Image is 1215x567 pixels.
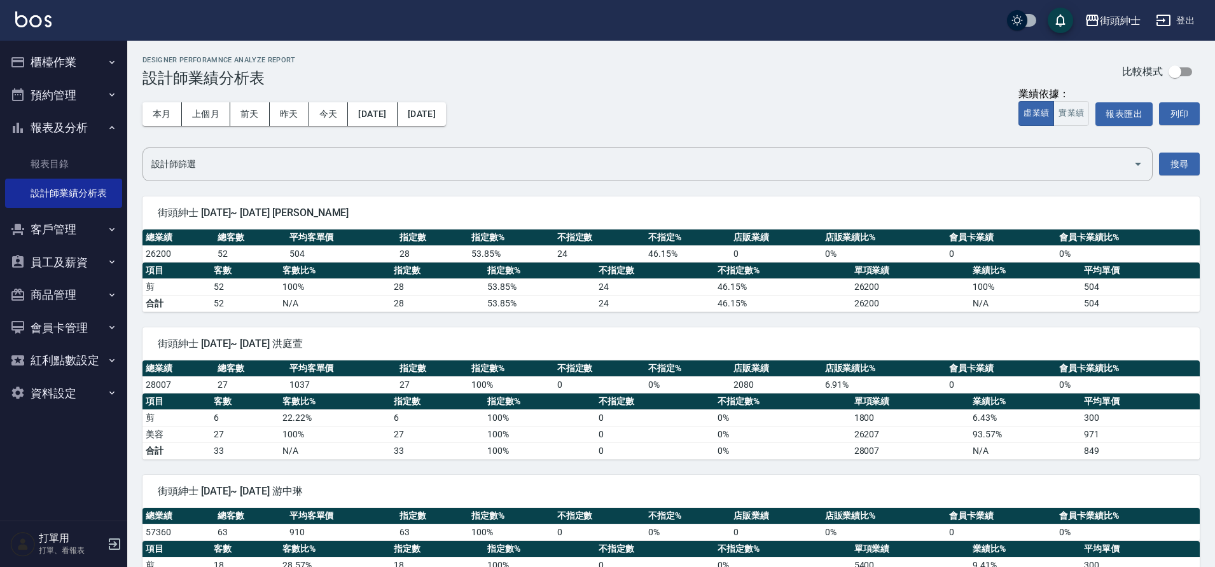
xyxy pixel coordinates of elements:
[1159,153,1200,176] button: 搜尋
[714,541,851,557] th: 不指定數%
[391,263,484,279] th: 指定數
[214,508,286,524] th: 總客數
[969,409,1081,426] td: 6.43 %
[348,102,397,126] button: [DATE]
[391,426,484,442] td: 27
[279,278,391,295] td: 100 %
[484,426,595,442] td: 100 %
[5,278,122,311] button: 商品管理
[595,426,714,442] td: 0
[946,524,1057,540] td: 0
[391,409,484,426] td: 6
[391,278,484,295] td: 28
[398,102,446,126] button: [DATE]
[554,229,645,246] th: 不指定數
[946,360,1057,377] th: 會員卡業績
[286,245,397,262] td: 504
[396,245,468,262] td: 28
[279,393,391,410] th: 客數比%
[1159,102,1200,125] button: 列印
[142,229,1200,263] table: a dense table
[214,360,286,377] th: 總客數
[148,153,1128,175] input: 選擇設計師
[15,11,52,27] img: Logo
[484,541,595,557] th: 指定數%
[279,426,391,442] td: 100 %
[645,524,731,540] td: 0 %
[554,360,645,377] th: 不指定數
[822,508,946,524] th: 店販業績比%
[730,360,821,377] th: 店販業績
[645,376,731,393] td: 0 %
[396,524,468,540] td: 63
[142,263,211,279] th: 項目
[554,524,645,540] td: 0
[142,69,296,87] h3: 設計師業績分析表
[5,311,122,345] button: 會員卡管理
[1056,376,1200,393] td: 0 %
[1128,154,1148,174] button: Open
[1053,101,1089,126] button: 實業績
[286,376,397,393] td: 1037
[1056,524,1200,540] td: 0 %
[142,409,211,426] td: 剪
[1056,245,1200,262] td: 0 %
[5,79,122,112] button: 預約管理
[484,295,595,311] td: 53.85%
[1100,13,1141,29] div: 街頭紳士
[142,508,1200,541] table: a dense table
[270,102,309,126] button: 昨天
[142,442,211,459] td: 合計
[142,102,182,126] button: 本月
[142,524,214,540] td: 57360
[714,278,851,295] td: 46.15 %
[211,409,279,426] td: 6
[595,263,714,279] th: 不指定數
[1080,8,1146,34] button: 街頭紳士
[595,541,714,557] th: 不指定數
[1081,263,1200,279] th: 平均單價
[214,524,286,540] td: 63
[714,409,851,426] td: 0 %
[946,376,1057,393] td: 0
[1095,102,1153,126] button: 報表匯出
[1056,229,1200,246] th: 會員卡業績比%
[396,360,468,377] th: 指定數
[230,102,270,126] button: 前天
[279,541,391,557] th: 客數比%
[822,524,946,540] td: 0 %
[1081,541,1200,557] th: 平均單價
[158,338,1184,350] span: 街頭紳士 [DATE]~ [DATE] 洪庭萱
[714,295,851,311] td: 46.15%
[468,360,554,377] th: 指定數%
[1018,101,1054,126] button: 虛業績
[1151,9,1200,32] button: 登出
[142,508,214,524] th: 總業績
[309,102,349,126] button: 今天
[279,295,391,311] td: N/A
[211,426,279,442] td: 27
[468,245,554,262] td: 53.85 %
[5,111,122,144] button: 報表及分析
[730,376,821,393] td: 2080
[484,409,595,426] td: 100 %
[969,295,1081,311] td: N/A
[182,102,230,126] button: 上個月
[645,245,731,262] td: 46.15 %
[851,393,970,410] th: 單項業績
[10,531,36,557] img: Person
[142,229,214,246] th: 總業績
[142,393,1200,460] table: a dense table
[1081,409,1200,426] td: 300
[851,278,970,295] td: 26200
[214,245,286,262] td: 52
[396,229,468,246] th: 指定數
[714,442,851,459] td: 0%
[1048,8,1073,33] button: save
[286,229,397,246] th: 平均客單價
[484,393,595,410] th: 指定數%
[5,46,122,79] button: 櫃檯作業
[211,393,279,410] th: 客數
[468,229,554,246] th: 指定數%
[851,442,970,459] td: 28007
